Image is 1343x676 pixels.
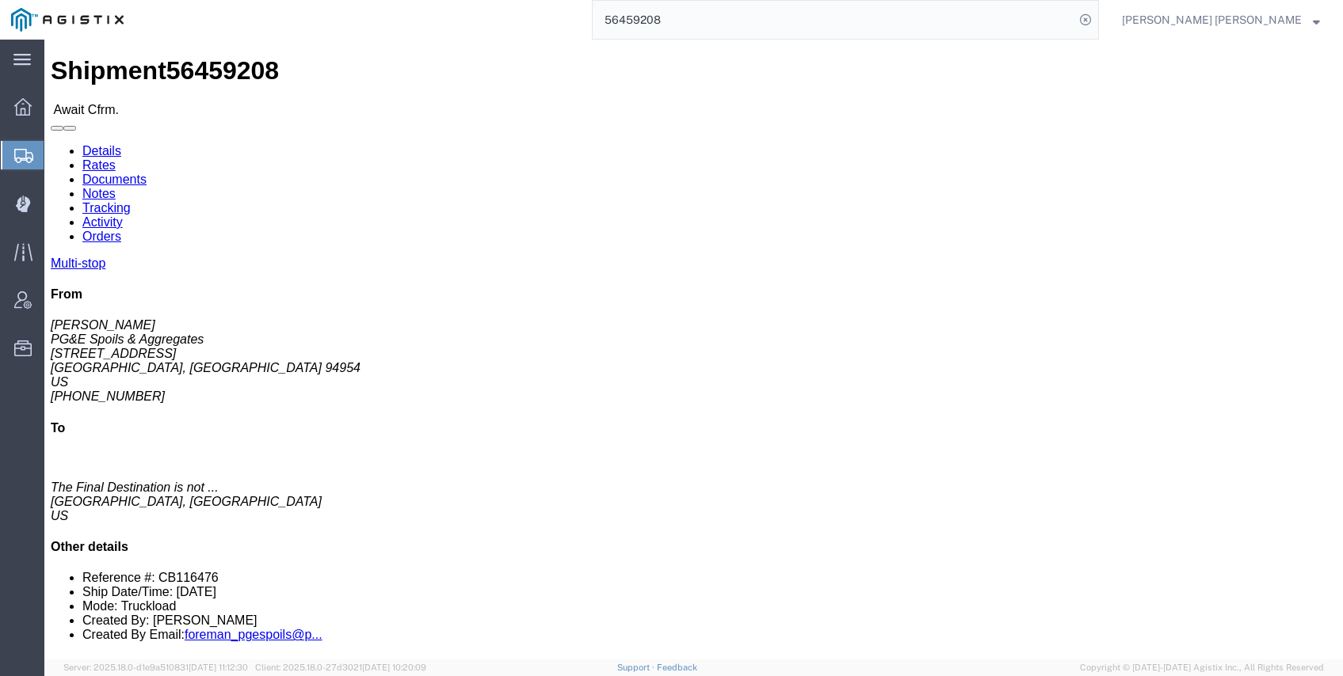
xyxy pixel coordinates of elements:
span: [DATE] 11:12:30 [189,663,248,672]
iframe: FS Legacy Container [44,40,1343,659]
span: [DATE] 10:20:09 [362,663,426,672]
span: Server: 2025.18.0-d1e9a510831 [63,663,248,672]
span: Copyright © [DATE]-[DATE] Agistix Inc., All Rights Reserved [1080,661,1324,674]
input: Search for shipment number, reference number [593,1,1074,39]
span: Kayte Bray Dogali [1122,11,1302,28]
button: [PERSON_NAME] [PERSON_NAME] [1121,10,1321,29]
a: Support [617,663,657,672]
img: logo [11,8,124,32]
span: Client: 2025.18.0-27d3021 [255,663,426,672]
a: Feedback [657,663,697,672]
